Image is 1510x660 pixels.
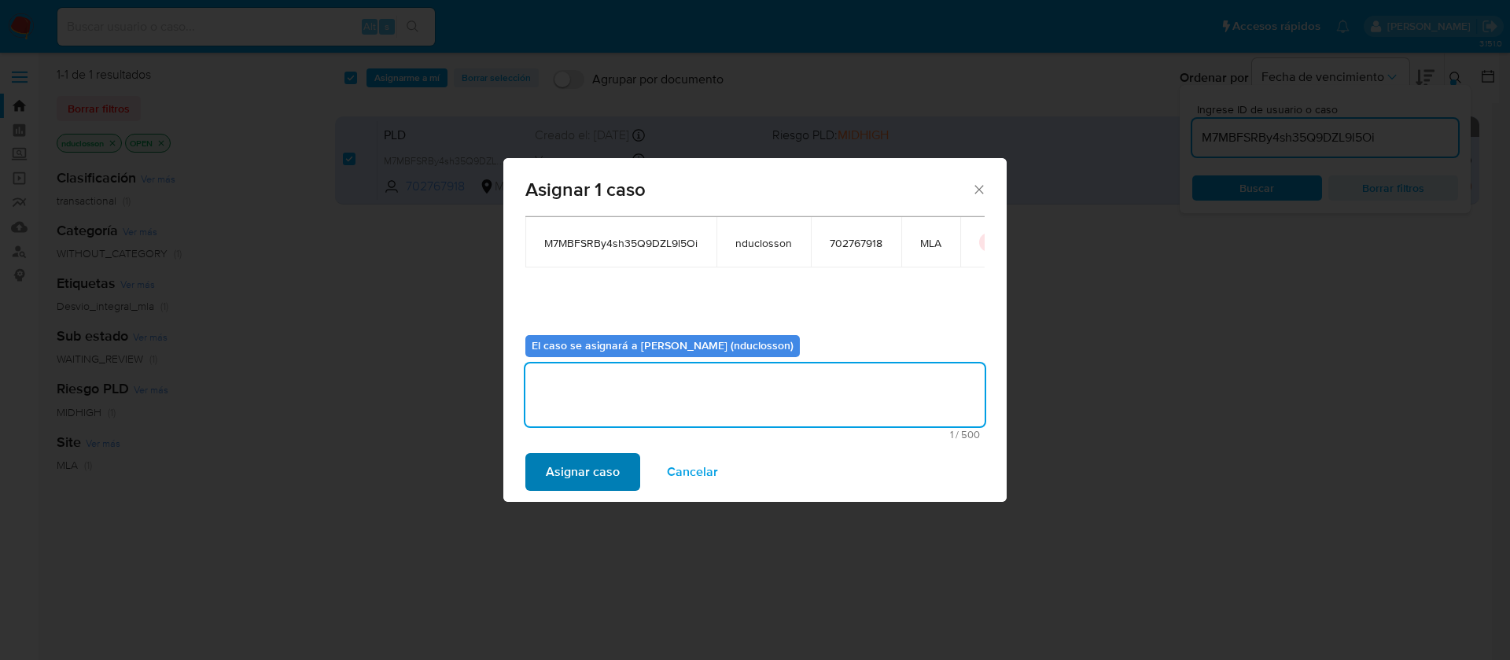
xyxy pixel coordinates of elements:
[546,455,620,489] span: Asignar caso
[532,337,794,353] b: El caso se asignará a [PERSON_NAME] (nduclosson)
[525,180,971,199] span: Asignar 1 caso
[667,455,718,489] span: Cancelar
[920,236,941,250] span: MLA
[525,453,640,491] button: Asignar caso
[503,158,1007,502] div: assign-modal
[646,453,738,491] button: Cancelar
[544,236,698,250] span: M7MBFSRBy4sh35Q9DZL9l5Oi
[979,233,998,252] button: icon-button
[971,182,985,196] button: Cerrar ventana
[735,236,792,250] span: nduclosson
[530,430,980,440] span: Máximo 500 caracteres
[830,236,882,250] span: 702767918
